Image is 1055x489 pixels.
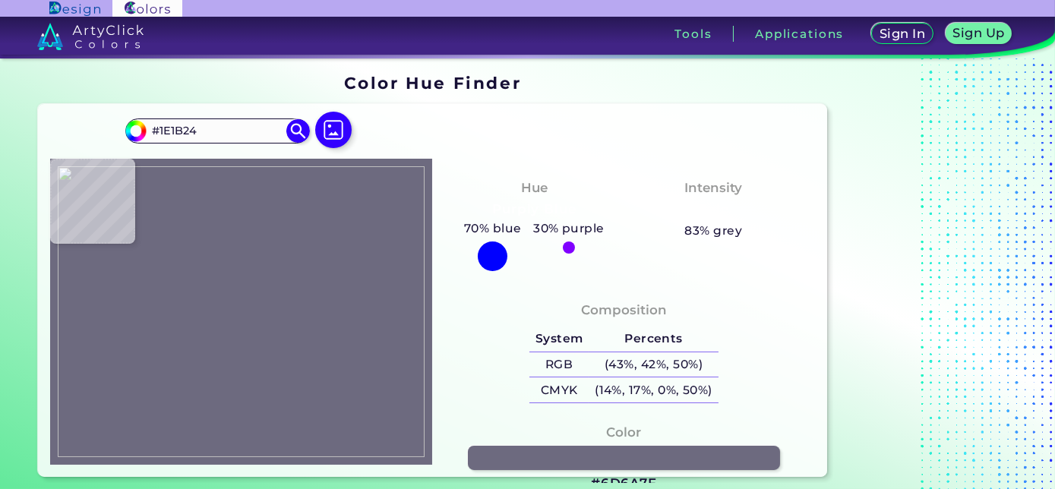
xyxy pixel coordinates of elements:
h4: Intensity [684,177,742,199]
iframe: Advertisement [833,68,1023,483]
img: icon search [286,119,309,142]
h5: Sign In [882,28,924,39]
h5: 30% purple [527,219,610,238]
a: Sign In [874,24,930,43]
h5: (43%, 42%, 50%) [589,352,718,377]
h3: Tools [674,28,712,39]
h3: Applications [755,28,844,39]
h5: 83% grey [684,221,742,241]
img: logo_artyclick_colors_white.svg [37,23,144,50]
h5: Sign Up [956,27,1003,39]
h5: CMYK [529,377,589,402]
h4: Composition [581,299,667,321]
h3: Pale [692,200,735,219]
h4: Hue [521,177,548,199]
h5: System [529,327,589,352]
h5: RGB [529,352,589,377]
h4: Color [606,421,641,443]
h3: Purply Blue [486,200,583,219]
h1: Color Hue Finder [344,71,521,94]
img: icon picture [315,112,352,148]
img: 0039ee13-4f7c-489c-a473-34e77cac6baa [58,166,425,457]
h5: (14%, 17%, 0%, 50%) [589,377,718,402]
h5: 70% blue [458,219,527,238]
h5: Percents [589,327,718,352]
img: ArtyClick Design logo [49,2,100,16]
input: type color.. [147,121,288,141]
a: Sign Up [949,24,1009,43]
